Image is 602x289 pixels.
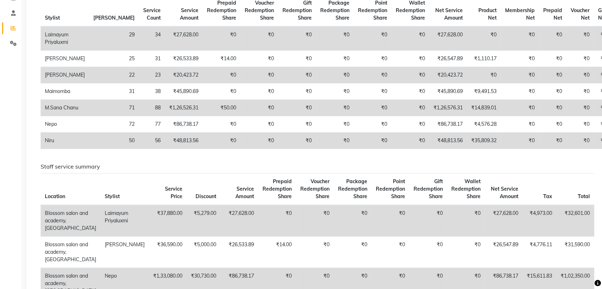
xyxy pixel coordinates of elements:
td: [PERSON_NAME] [41,67,89,83]
td: ₹48,813.56 [429,133,467,149]
td: ₹0 [391,100,429,116]
td: ₹0 [539,116,566,133]
td: ₹26,547.89 [485,236,523,268]
span: Membership Net [505,7,535,21]
td: ₹0 [539,26,566,51]
td: 23 [139,67,165,83]
td: Blossom salon and academy, [GEOGRAPHIC_DATA] [41,236,100,268]
h6: Staff service summary [41,163,587,170]
span: Gift Redemption Share [414,178,443,200]
td: Laimayum Priyaluxmi [100,205,149,237]
td: ₹27,628.00 [165,26,203,51]
span: Voucher Net [571,7,590,21]
td: ₹4,973.00 [523,205,556,237]
td: ₹0 [203,67,240,83]
td: ₹0 [203,83,240,100]
td: 77 [139,116,165,133]
td: ₹0 [409,205,447,237]
td: 25 [89,51,139,67]
span: Service Amount [235,186,254,200]
td: Laimayum Priyaluxmi [41,26,89,51]
td: ₹1,110.17 [467,51,501,67]
td: ₹14.00 [203,51,240,67]
td: ₹20,423.72 [165,67,203,83]
td: ₹0 [409,236,447,268]
td: 71 [89,100,139,116]
td: ₹0 [278,26,316,51]
td: ₹50.00 [203,100,240,116]
td: ₹0 [203,26,240,51]
td: 22 [89,67,139,83]
td: ₹0 [372,236,409,268]
td: ₹26,533.89 [220,236,258,268]
td: 38 [139,83,165,100]
td: ₹0 [566,67,594,83]
td: ₹0 [278,83,316,100]
td: ₹27,628.00 [485,205,523,237]
td: ₹86,738.17 [165,116,203,133]
td: ₹0 [354,100,391,116]
td: ₹0 [278,51,316,67]
td: ₹48,813.56 [165,133,203,149]
td: ₹0 [391,51,429,67]
td: ₹0 [354,26,391,51]
td: ₹0 [501,133,539,149]
td: M.Sana Chanu [41,100,89,116]
td: ₹0 [316,100,354,116]
td: ₹14.00 [258,236,296,268]
span: Voucher Redemption Share [300,178,329,200]
td: ₹0 [566,133,594,149]
td: ₹0 [566,100,594,116]
td: [PERSON_NAME] [41,51,89,67]
td: ₹5,279.00 [187,205,220,237]
td: ₹0 [391,116,429,133]
td: ₹45,890.69 [429,83,467,100]
td: ₹0 [391,26,429,51]
td: ₹0 [501,100,539,116]
td: ₹37,880.00 [149,205,187,237]
td: ₹0 [501,51,539,67]
td: ₹20,423.72 [429,67,467,83]
td: ₹0 [296,205,334,237]
span: Service Amount [180,7,198,21]
td: ₹4,576.28 [467,116,501,133]
td: ₹9,491.53 [467,83,501,100]
td: ₹0 [501,26,539,51]
td: ₹0 [372,205,409,237]
td: Maimomba [41,83,89,100]
td: 31 [89,83,139,100]
td: ₹0 [501,67,539,83]
td: ₹0 [539,83,566,100]
td: ₹0 [316,26,354,51]
td: ₹0 [203,116,240,133]
td: ₹0 [240,26,278,51]
td: ₹0 [354,67,391,83]
td: ₹45,890.69 [165,83,203,100]
span: Stylist [105,193,120,200]
td: ₹0 [354,83,391,100]
td: ₹0 [391,67,429,83]
td: ₹26,547.89 [429,51,467,67]
td: ₹27,628.00 [220,205,258,237]
td: Niru [41,133,89,149]
span: Product Net [478,7,497,21]
td: 31 [139,51,165,67]
span: Service Count [143,7,161,21]
span: Prepaid Redemption Share [263,178,292,200]
td: ₹0 [278,100,316,116]
td: ₹1,26,576.31 [429,100,467,116]
td: ₹0 [539,67,566,83]
span: Package Redemption Share [338,178,367,200]
span: Net Service Amount [491,186,518,200]
td: ₹0 [354,116,391,133]
td: ₹0 [240,51,278,67]
td: ₹0 [354,133,391,149]
td: ₹0 [240,116,278,133]
td: ₹0 [296,236,334,268]
td: ₹0 [566,51,594,67]
td: ₹0 [566,26,594,51]
td: 34 [139,26,165,51]
span: Stylist [45,15,60,21]
td: ₹0 [501,116,539,133]
span: Wallet Redemption Share [451,178,481,200]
